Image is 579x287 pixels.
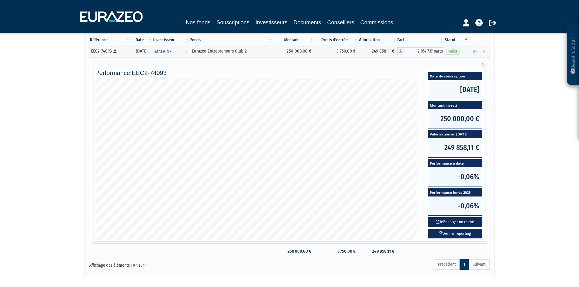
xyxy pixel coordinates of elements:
th: Part: activer pour trier la colonne par ordre croissant [397,35,444,45]
th: Droits d'entrée: activer pour trier la colonne par ordre croissant [314,35,359,45]
a: MATHINE [153,45,190,57]
a: Souscriptions [216,18,249,28]
div: Eurazeo Entrepreneurs Club 2 [192,48,271,54]
span: 2 364,737 parts [403,47,444,55]
a: Commissions [360,18,393,27]
span: -0,06% [428,167,482,186]
span: Date de souscription [428,72,482,80]
i: [Français] Personne physique [113,50,117,53]
a: Conseillers [327,18,354,27]
p: Besoin d'aide ? [570,28,577,82]
th: Statut : activer pour trier la colonne par ordre d&eacute;croissant [444,35,469,45]
a: Documents [294,18,321,27]
th: Montant: activer pour trier la colonne par ordre croissant [273,35,314,45]
span: -0,06% [428,196,482,215]
i: Voir l'investisseur [185,46,187,57]
span: MATHINE [155,46,171,57]
td: 249 858,11 € [359,246,397,257]
td: 3 750,00 € [314,45,359,57]
a: Dernier reporting [428,229,482,239]
span: A [397,47,403,55]
span: 249 858,11 € [428,138,482,157]
div: [DATE] [133,48,150,54]
a: 1 [460,259,469,270]
td: 3 750,00 € [314,246,359,257]
th: Fonds: activer pour trier la colonne par ordre croissant [190,35,273,45]
a: Nos fonds [186,18,210,27]
td: 250 000,00 € [273,45,314,57]
th: Référence : activer pour trier la colonne par ordre croissant [89,35,131,45]
button: Télécharger un relevé [428,217,482,227]
h4: Performance EEC2-74093 [95,70,484,76]
span: 250 000,00 € [428,109,482,128]
img: 1732889491-logotype_eurazeo_blanc_rvb.png [80,11,143,22]
div: Affichage des éléments 1 à 1 sur 1 [89,259,251,268]
span: Valorisation au [DATE] [428,130,482,138]
span: Montant investi [428,101,482,109]
span: Performance fonds 2025 [428,188,482,196]
a: Investisseurs [255,18,287,27]
span: Performance à date [428,159,482,168]
span: Valide [446,49,460,54]
th: Date: activer pour trier la colonne par ordre croissant [130,35,153,45]
div: EEC2-74093 [91,48,129,54]
th: Investisseur: activer pour trier la colonne par ordre croissant [153,35,190,45]
span: [DATE] [428,80,482,99]
td: 249 858,11 € [359,45,397,57]
div: A - Eurazeo Entrepreneurs Club 2 [397,47,444,55]
th: Valorisation: activer pour trier la colonne par ordre croissant [359,35,397,45]
td: 250 000,00 € [273,246,314,257]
